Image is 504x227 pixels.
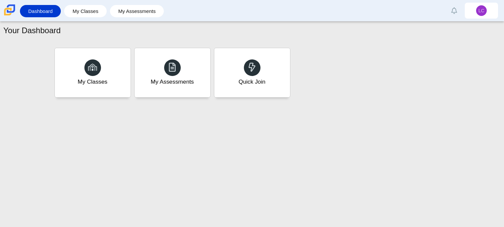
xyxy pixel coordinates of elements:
a: My Classes [54,48,131,98]
div: Quick Join [239,78,265,86]
span: LC [478,8,484,13]
a: My Classes [67,5,103,17]
a: Quick Join [214,48,290,98]
img: Carmen School of Science & Technology [3,3,17,17]
div: My Assessments [151,78,194,86]
h1: Your Dashboard [3,25,61,36]
a: My Assessments [134,48,211,98]
a: LC [465,3,498,19]
a: Dashboard [23,5,57,17]
a: My Assessments [113,5,161,17]
div: My Classes [78,78,108,86]
a: Alerts [447,3,461,18]
a: Carmen School of Science & Technology [3,12,17,18]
